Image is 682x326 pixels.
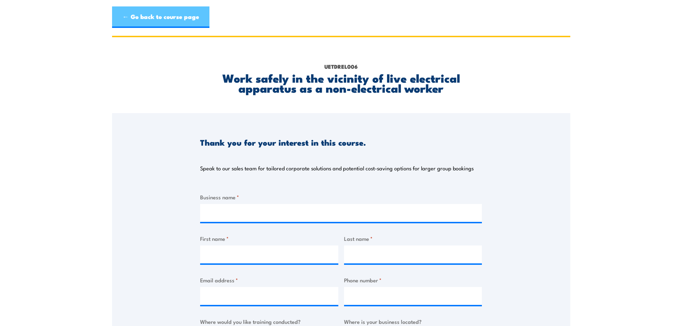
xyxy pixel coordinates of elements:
[344,276,482,284] label: Phone number
[200,63,482,70] p: UETDREL006
[200,317,338,326] label: Where would you like training conducted?
[344,234,482,243] label: Last name
[344,317,482,326] label: Where is your business located?
[200,193,482,201] label: Business name
[200,138,366,146] h3: Thank you for your interest in this course.
[200,234,338,243] label: First name
[200,73,482,93] h2: Work safely in the vicinity of live electrical apparatus as a non-electrical worker
[200,165,474,172] p: Speak to our sales team for tailored corporate solutions and potential cost-saving options for la...
[200,276,338,284] label: Email address
[112,6,209,28] a: ← Go back to course page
